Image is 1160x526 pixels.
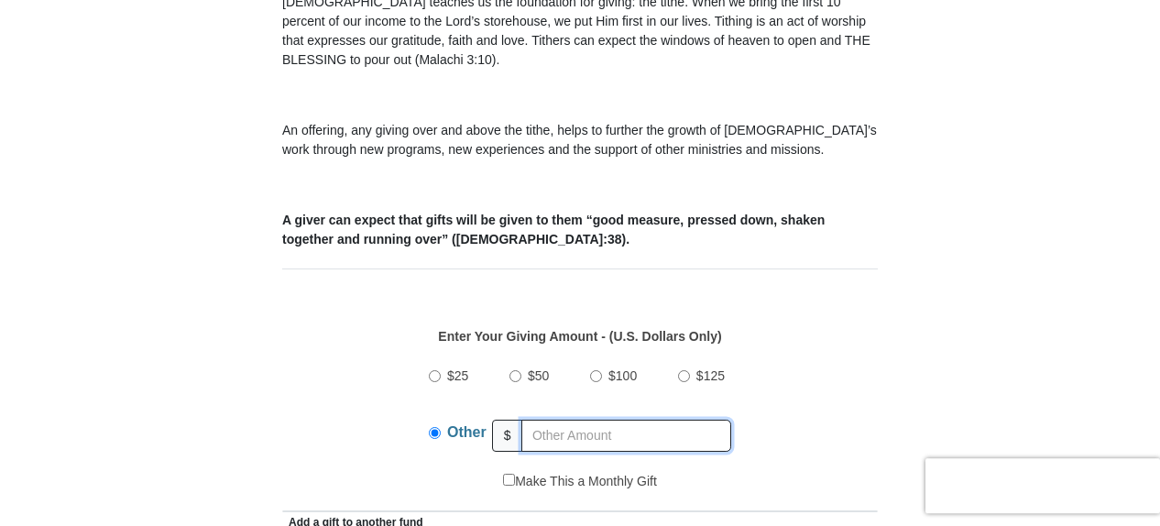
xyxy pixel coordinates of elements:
label: Make This a Monthly Gift [503,472,657,491]
span: $50 [528,368,549,383]
span: $25 [447,368,468,383]
span: $125 [696,368,725,383]
b: A giver can expect that gifts will be given to them “good measure, pressed down, shaken together ... [282,213,825,247]
input: Other Amount [521,420,731,452]
p: An offering, any giving over and above the tithe, helps to further the growth of [DEMOGRAPHIC_DAT... [282,121,878,159]
span: $ [492,420,523,452]
span: $100 [608,368,637,383]
strong: Enter Your Giving Amount - (U.S. Dollars Only) [438,329,721,344]
iframe: reCAPTCHA [925,458,1160,513]
span: Other [447,424,487,440]
input: Make This a Monthly Gift [503,474,515,486]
